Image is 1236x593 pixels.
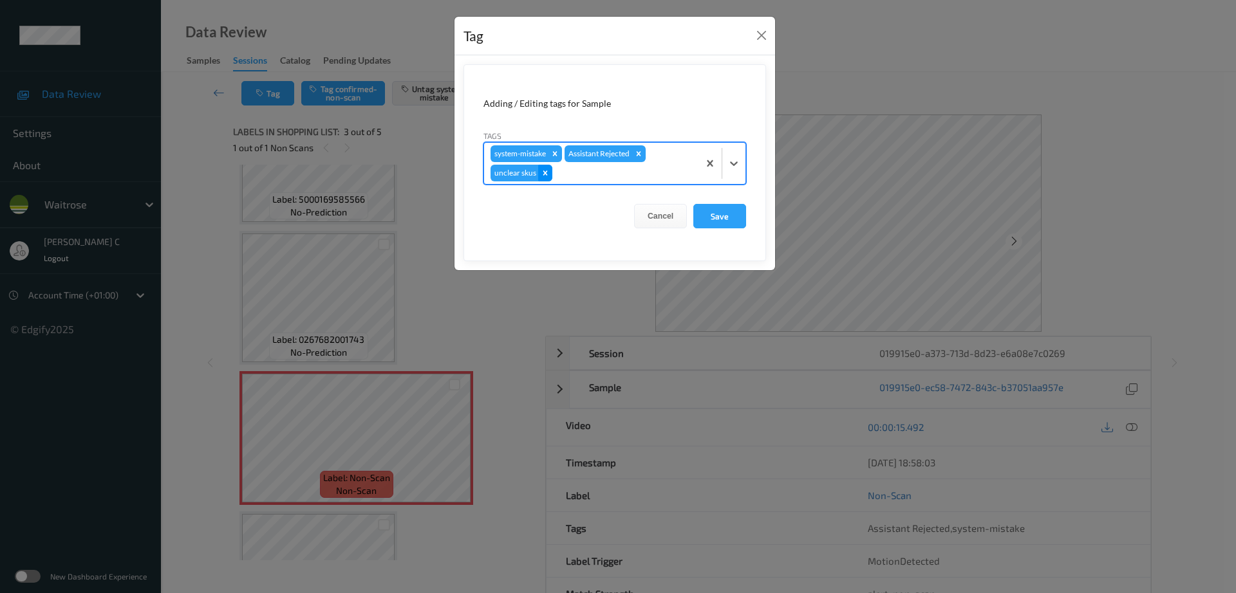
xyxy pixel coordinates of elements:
[483,97,746,110] div: Adding / Editing tags for Sample
[491,145,548,162] div: system-mistake
[483,130,501,141] label: Tags
[565,145,632,162] div: Assistant Rejected
[538,165,552,181] div: Remove unclear skus
[491,165,538,181] div: unclear skus
[548,145,562,162] div: Remove system-mistake
[753,26,771,44] button: Close
[464,26,483,46] div: Tag
[693,204,746,228] button: Save
[634,204,687,228] button: Cancel
[632,145,646,162] div: Remove Assistant Rejected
